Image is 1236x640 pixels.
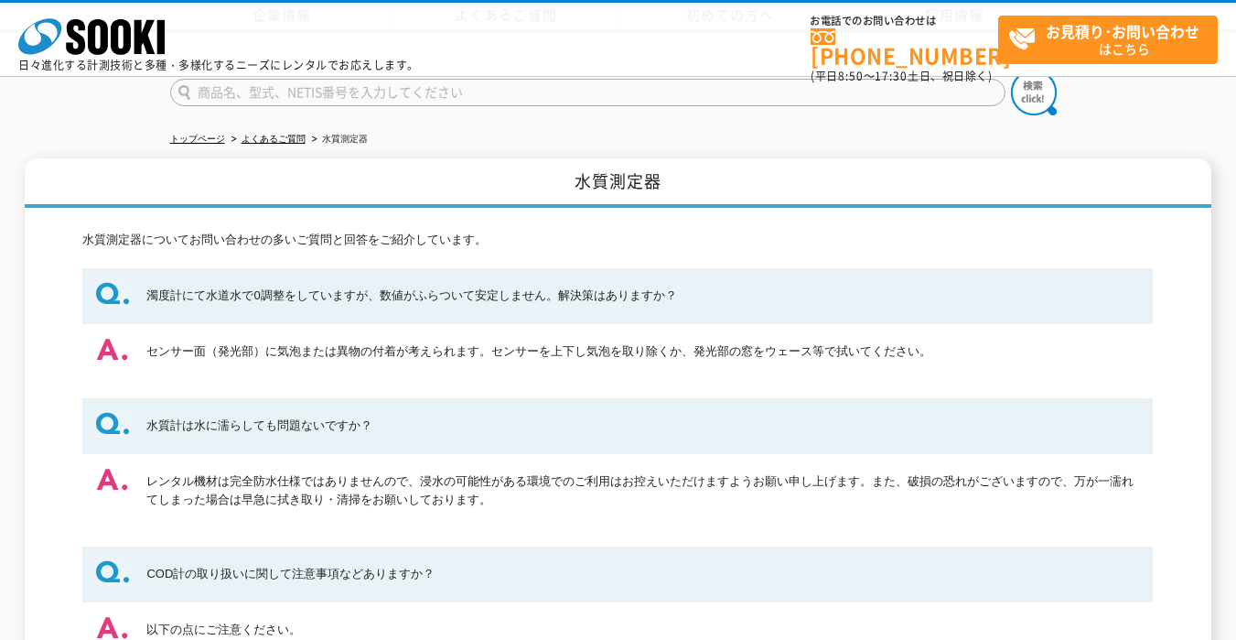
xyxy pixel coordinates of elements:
[82,398,1153,454] dt: 水質計は水に濡らしても問題ないですか？
[811,28,998,66] a: [PHONE_NUMBER]
[242,134,306,144] a: よくあるご質問
[82,454,1153,529] dd: レンタル機材は完全防水仕様ではありませんので、浸水の可能性がある環境でのご利用はお控えいただけますようお願い申し上げます。また、破損の恐れがございますので、万が一濡れてしまった場合は早急に拭き取...
[170,134,225,144] a: トップページ
[18,60,419,71] p: 日々進化する計測技術と多種・多様化するニーズにレンタルでお応えします。
[1011,70,1057,115] img: btn_search.png
[838,68,864,84] span: 8:50
[1008,16,1217,62] span: はこちら
[875,68,908,84] span: 17:30
[811,16,998,27] span: お電話でのお問い合わせは
[811,68,992,84] span: (平日 ～ 土日、祝日除く)
[25,158,1211,209] h1: 水質測定器
[1046,20,1199,42] strong: お見積り･お問い合わせ
[998,16,1218,64] a: お見積り･お問い合わせはこちら
[170,79,1005,106] input: 商品名、型式、NETIS番号を入力してください
[82,547,1153,602] dt: COD計の取り扱いに関して注意事項などありますか？
[82,268,1153,324] dt: 濁度計にて水道水で0調整をしていますが、数値がふらついて安定しません。解決策はありますか？
[82,324,1153,380] dd: センサー面（発光部）に気泡または異物の付着が考えられます。センサーを上下し気泡を取り除くか、発光部の窓をウェース等で拭いてください。
[82,231,1153,250] p: 水質測定器についてお問い合わせの多いご質問と回答をご紹介しています。
[308,130,368,149] li: 水質測定器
